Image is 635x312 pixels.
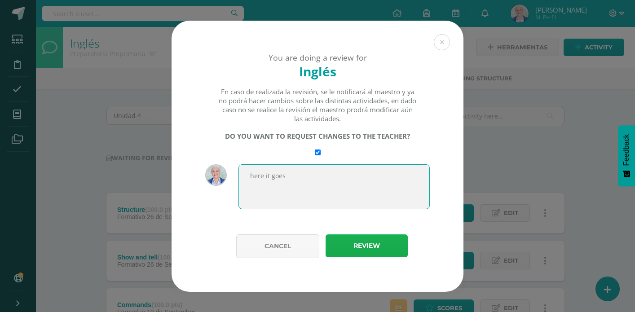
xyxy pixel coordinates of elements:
button: Review [326,234,408,257]
input: Require changes [315,149,321,155]
div: En caso de realizada la revisión, se le notificará al maestro y ya no podrá hacer cambios sobre l... [218,87,417,123]
button: Close (Esc) [434,34,450,50]
span: Feedback [622,134,631,166]
img: 42a1405d86db01319ffd43fcc0ed5ab9.png [205,164,227,186]
button: Cancel [236,234,319,258]
button: Feedback - Mostrar encuesta [618,125,635,186]
div: You are doing a review for [187,52,448,63]
strong: DO YOU WANT TO REQUEST CHANGES TO THE TEACHER? [225,132,410,141]
strong: Inglés [299,63,336,80]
